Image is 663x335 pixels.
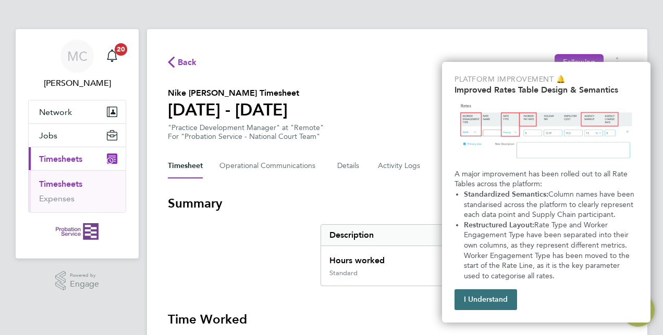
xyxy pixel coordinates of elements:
p: A major improvement has been rolled out to all Rate Tables across the platform: [455,169,638,189]
span: 20 [115,43,127,56]
a: Expenses [39,194,75,203]
strong: Restructured Layout: [464,221,534,229]
div: Hours worked [321,246,550,269]
h2: Nike [PERSON_NAME] Timesheet [168,87,299,99]
span: Timesheets [39,154,82,164]
a: Go to account details [28,40,126,89]
button: Timesheets Menu [608,54,627,70]
p: Platform Improvement 🔔 [455,74,638,85]
a: Timesheets [39,179,82,189]
span: Column names have been standarised across the platform to clearly represent each data point and S... [464,190,636,219]
span: Engage [70,280,99,289]
div: Improved Rate Table Semantics [442,62,650,323]
div: Summary [321,224,627,286]
button: Activity Logs [378,153,422,178]
span: Back [178,56,197,69]
button: Details [337,153,361,178]
strong: Standardized Semantics: [464,190,548,199]
img: Updated Rates Table Design & Semantics [455,99,638,165]
span: Following [563,57,595,67]
nav: Main navigation [16,29,139,259]
span: Network [39,107,72,117]
a: Go to home page [28,223,126,240]
span: Powered by [70,271,99,280]
span: MC [67,49,88,63]
h2: Improved Rates Table Design & Semantics [455,85,638,95]
span: Jobs [39,131,57,140]
div: Standard [329,269,358,277]
h3: Summary [168,195,627,212]
div: "Practice Development Manager" at "Remote" [168,123,324,141]
button: Timesheet [168,153,203,178]
button: I Understand [455,289,517,310]
img: probationservice-logo-retina.png [56,223,98,240]
h3: Time Worked [168,311,627,328]
span: Rate Type and Worker Engagement Type have been separated into their own columns, as they represen... [464,221,632,280]
span: Margaret Clarke [28,77,126,89]
div: Description [321,225,550,246]
div: For "Probation Service - National Court Team" [168,132,324,141]
h1: [DATE] - [DATE] [168,99,299,120]
button: Operational Communications [219,153,321,178]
